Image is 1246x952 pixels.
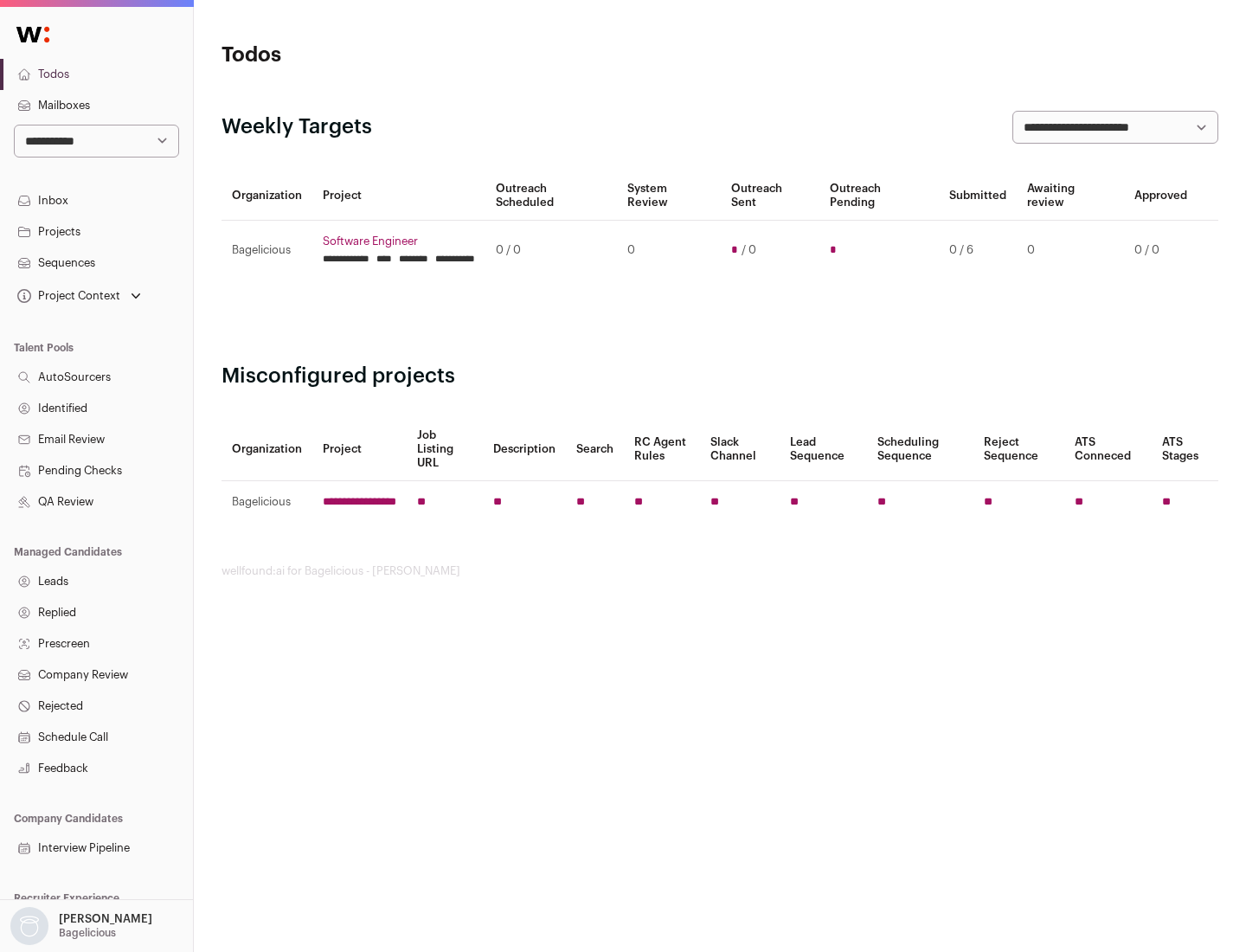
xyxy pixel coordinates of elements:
[566,418,624,481] th: Search
[780,418,867,481] th: Lead Sequence
[59,926,116,940] p: Bagelicious
[59,912,152,926] p: [PERSON_NAME]
[222,171,312,221] th: Organization
[222,564,1218,578] footer: wellfound:ai for Bagelicious - [PERSON_NAME]
[1152,418,1218,481] th: ATS Stages
[222,113,372,141] h2: Weekly Targets
[867,418,973,481] th: Scheduling Sequence
[939,171,1017,221] th: Submitted
[407,418,483,481] th: Job Listing URL
[14,289,120,303] div: Project Context
[700,418,780,481] th: Slack Channel
[14,284,145,308] button: Open dropdown
[1124,171,1198,221] th: Approved
[222,42,554,69] h1: Todos
[485,221,617,280] td: 0 / 0
[617,221,720,280] td: 0
[10,907,48,945] img: nopic.png
[222,418,312,481] th: Organization
[742,243,756,257] span: / 0
[1017,221,1124,280] td: 0
[1017,171,1124,221] th: Awaiting review
[973,418,1065,481] th: Reject Sequence
[312,171,485,221] th: Project
[939,221,1017,280] td: 0 / 6
[7,907,156,945] button: Open dropdown
[1124,221,1198,280] td: 0 / 0
[1064,418,1151,481] th: ATS Conneced
[222,363,1218,390] h2: Misconfigured projects
[721,171,820,221] th: Outreach Sent
[483,418,566,481] th: Description
[7,17,59,52] img: Wellfound
[312,418,407,481] th: Project
[323,235,475,248] a: Software Engineer
[222,221,312,280] td: Bagelicious
[485,171,617,221] th: Outreach Scheduled
[624,418,699,481] th: RC Agent Rules
[819,171,938,221] th: Outreach Pending
[617,171,720,221] th: System Review
[222,481,312,524] td: Bagelicious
